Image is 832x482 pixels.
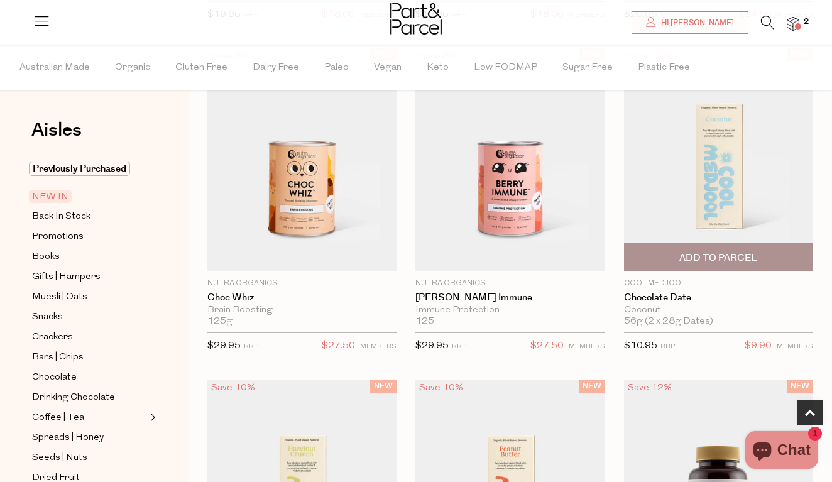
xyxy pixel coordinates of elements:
[244,343,258,350] small: RRP
[415,278,605,289] p: Nutra Organics
[624,292,813,304] a: Chocolate Date
[32,162,146,177] a: Previously Purchased
[32,289,146,305] a: Muesli | Oats
[660,343,675,350] small: RRP
[624,305,813,316] div: Coconut
[579,380,605,393] span: NEW
[32,370,146,385] a: Chocolate
[360,343,397,350] small: MEMBERS
[801,16,812,28] span: 2
[32,390,146,405] a: Drinking Chocolate
[787,380,813,393] span: NEW
[415,292,605,304] a: [PERSON_NAME] Immune
[658,18,734,28] span: Hi [PERSON_NAME]
[632,11,748,34] a: Hi [PERSON_NAME]
[32,249,146,265] a: Books
[29,190,72,203] span: NEW IN
[31,116,82,144] span: Aisles
[115,46,150,90] span: Organic
[624,316,713,327] span: 56g (2 x 28g Dates)
[742,431,822,472] inbox-online-store-chat: Shopify online store chat
[29,162,130,176] span: Previously Purchased
[624,380,676,397] div: Save 12%
[207,305,397,316] div: Brain Boosting
[777,343,813,350] small: MEMBERS
[427,46,449,90] span: Keto
[415,316,434,327] span: 125
[32,290,87,305] span: Muesli | Oats
[175,46,227,90] span: Gluten Free
[624,341,657,351] span: $10.95
[32,209,90,224] span: Back In Stock
[32,249,60,265] span: Books
[452,343,466,350] small: RRP
[207,278,397,289] p: Nutra Organics
[207,316,233,327] span: 125g
[32,209,146,224] a: Back In Stock
[562,46,613,90] span: Sugar Free
[207,292,397,304] a: Choc Whiz
[390,3,442,35] img: Part&Parcel
[624,48,813,271] img: Chocolate Date
[32,410,146,425] a: Coffee | Tea
[624,278,813,289] p: Cool Medjool
[32,229,84,244] span: Promotions
[32,350,84,365] span: Bars | Chips
[530,338,564,354] span: $27.50
[415,48,605,271] img: Berry Immune
[787,17,799,30] a: 2
[207,48,397,271] img: Choc Whiz
[32,349,146,365] a: Bars | Chips
[32,370,77,385] span: Chocolate
[32,450,146,466] a: Seeds | Nuts
[624,243,813,271] button: Add To Parcel
[32,330,73,345] span: Crackers
[32,451,87,466] span: Seeds | Nuts
[322,338,355,354] span: $27.50
[32,310,63,325] span: Snacks
[31,121,82,152] a: Aisles
[324,46,349,90] span: Paleo
[415,305,605,316] div: Immune Protection
[32,390,115,405] span: Drinking Chocolate
[147,410,156,425] button: Expand/Collapse Coffee | Tea
[415,341,449,351] span: $29.95
[745,338,772,354] span: $9.90
[474,46,537,90] span: Low FODMAP
[32,329,146,345] a: Crackers
[32,309,146,325] a: Snacks
[679,251,757,265] span: Add To Parcel
[32,269,146,285] a: Gifts | Hampers
[32,270,101,285] span: Gifts | Hampers
[370,380,397,393] span: NEW
[32,229,146,244] a: Promotions
[253,46,299,90] span: Dairy Free
[207,341,241,351] span: $29.95
[19,46,90,90] span: Australian Made
[374,46,402,90] span: Vegan
[207,380,259,397] div: Save 10%
[32,430,146,446] a: Spreads | Honey
[32,410,84,425] span: Coffee | Tea
[32,189,146,204] a: NEW IN
[638,46,690,90] span: Plastic Free
[569,343,605,350] small: MEMBERS
[415,380,467,397] div: Save 10%
[32,430,104,446] span: Spreads | Honey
